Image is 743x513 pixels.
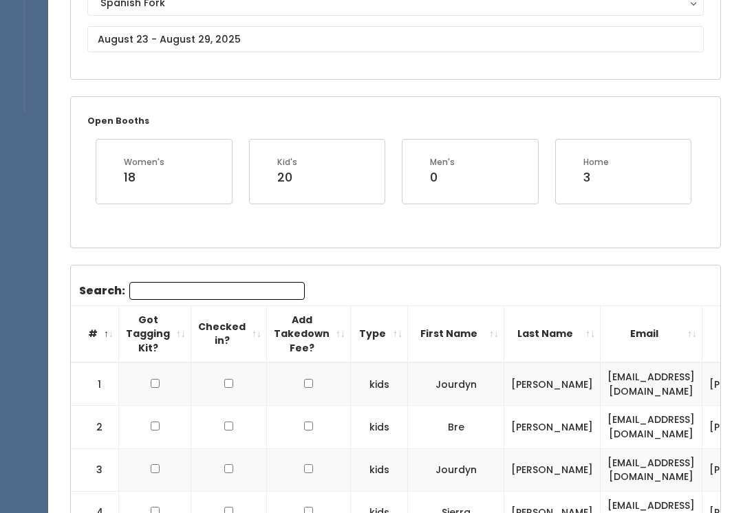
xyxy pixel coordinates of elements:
[71,305,119,362] th: #: activate to sort column descending
[601,406,702,448] td: [EMAIL_ADDRESS][DOMAIN_NAME]
[430,156,455,168] div: Men's
[408,362,504,406] td: Jourdyn
[277,168,297,186] div: 20
[504,406,601,448] td: [PERSON_NAME]
[71,362,119,406] td: 1
[119,305,191,362] th: Got Tagging Kit?: activate to sort column ascending
[79,282,305,300] label: Search:
[87,26,704,52] input: August 23 - August 29, 2025
[408,406,504,448] td: Bre
[601,362,702,406] td: [EMAIL_ADDRESS][DOMAIN_NAME]
[277,156,297,168] div: Kid's
[351,362,408,406] td: kids
[351,448,408,491] td: kids
[129,282,305,300] input: Search:
[504,362,601,406] td: [PERSON_NAME]
[601,448,702,491] td: [EMAIL_ADDRESS][DOMAIN_NAME]
[124,156,164,168] div: Women's
[351,406,408,448] td: kids
[601,305,702,362] th: Email: activate to sort column ascending
[504,305,601,362] th: Last Name: activate to sort column ascending
[408,448,504,491] td: Jourdyn
[87,115,149,127] small: Open Booths
[267,305,351,362] th: Add Takedown Fee?: activate to sort column ascending
[408,305,504,362] th: First Name: activate to sort column ascending
[71,406,119,448] td: 2
[504,448,601,491] td: [PERSON_NAME]
[430,168,455,186] div: 0
[351,305,408,362] th: Type: activate to sort column ascending
[124,168,164,186] div: 18
[583,156,609,168] div: Home
[583,168,609,186] div: 3
[191,305,267,362] th: Checked in?: activate to sort column ascending
[71,448,119,491] td: 3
